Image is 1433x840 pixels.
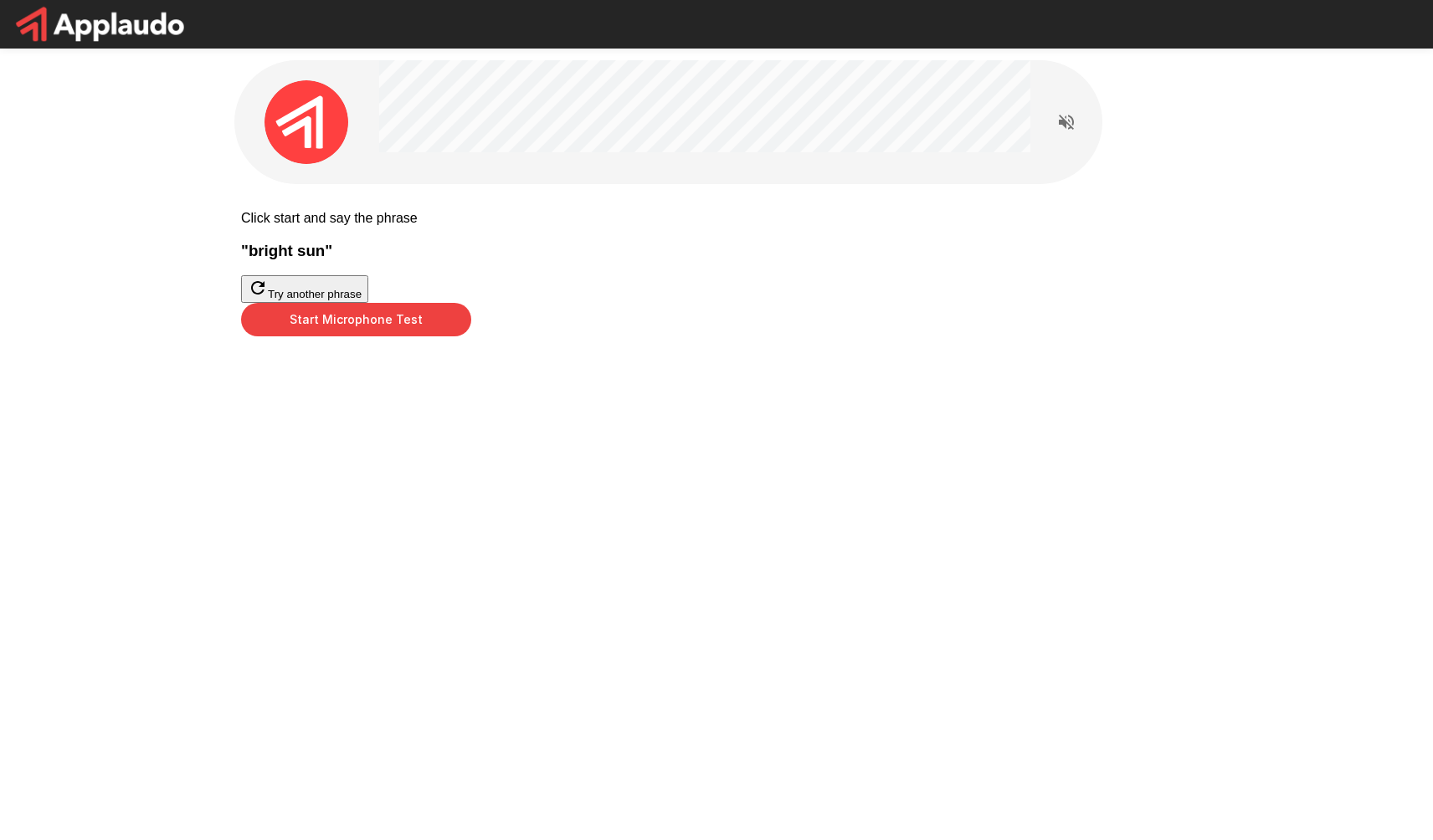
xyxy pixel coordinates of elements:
[1050,105,1083,139] button: Read questions aloud
[241,211,1192,226] p: Click start and say the phrase
[241,242,1192,260] h3: " bright sun "
[241,275,368,303] button: Try another phrase
[265,80,348,164] img: applaudo_avatar.png
[241,303,471,336] button: Start Microphone Test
